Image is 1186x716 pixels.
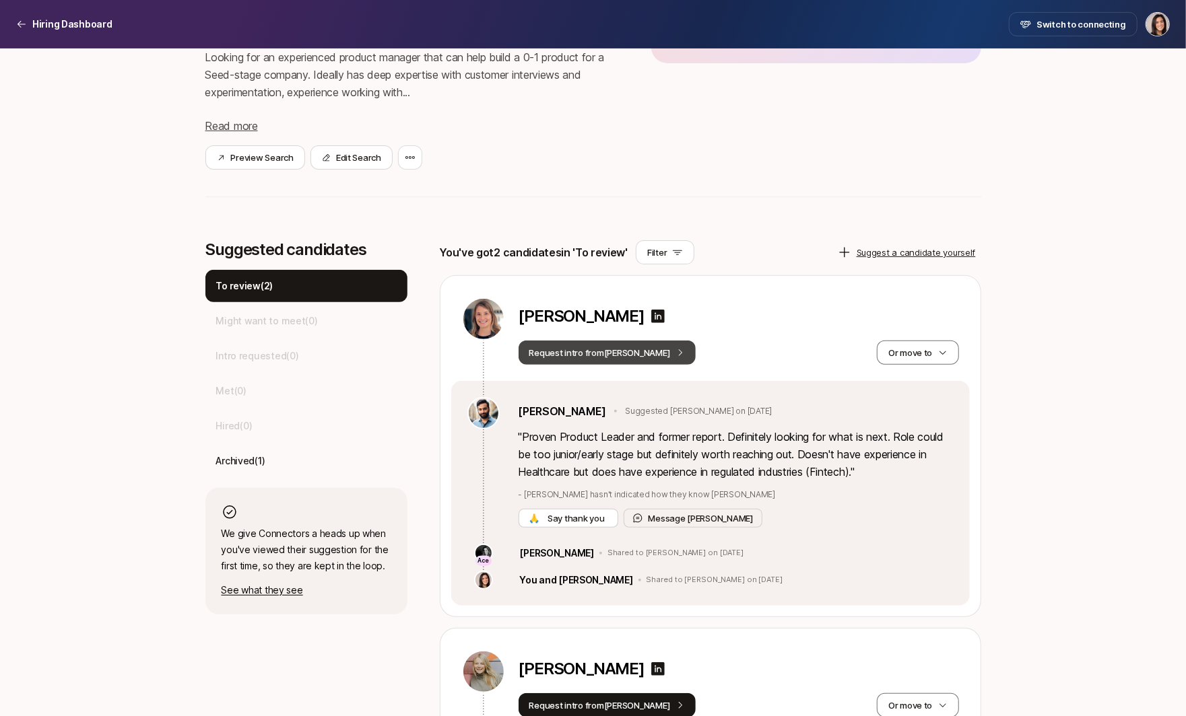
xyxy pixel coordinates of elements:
button: Switch to connecting [1009,12,1138,36]
button: Filter [636,240,694,264]
span: Read more [205,119,258,133]
p: [PERSON_NAME] [520,545,594,561]
p: Intro requested ( 0 ) [216,348,299,364]
p: Suggest a candidate yourself [857,246,976,259]
p: Might want to meet ( 0 ) [216,313,318,329]
p: - [PERSON_NAME] hasn't indicated how they know [PERSON_NAME] [519,489,954,501]
p: Hired ( 0 ) [216,418,253,434]
p: Met ( 0 ) [216,383,246,399]
p: Hiring Dashboard [32,16,112,32]
img: 9fa0cc74_0183_43ed_9539_2f196db19343.jpg [463,651,504,692]
a: [PERSON_NAME] [519,402,607,420]
span: Say thank you [545,511,607,525]
p: Archived ( 1 ) [216,453,265,469]
img: 407de850_77b5_4b3d_9afd_7bcde05681ca.jpg [469,398,498,428]
p: Looking for an experienced product manager that can help build a 0-1 product for a Seed-stage com... [205,48,608,101]
p: You've got 2 candidates in 'To review' [440,244,628,261]
span: Switch to connecting [1036,17,1126,31]
p: Suggested [PERSON_NAME] on [DATE] [625,405,772,417]
p: [PERSON_NAME] [519,659,645,678]
p: To review ( 2 ) [216,278,273,294]
p: We give Connectors a heads up when you've viewed their suggestion for the first time, so they are... [222,526,391,574]
img: Eleanor Morgan [1146,13,1169,36]
button: Preview Search [205,145,305,170]
p: Ace [478,557,490,565]
p: See what they see [222,582,391,598]
button: 🙏 Say thank you [519,509,618,528]
img: 9c0179f1_9733_4808_aec3_bba3e53e0273.jpg [463,299,504,339]
p: Suggested candidates [205,240,407,259]
button: Or move to [877,341,958,365]
p: Shared to [PERSON_NAME] on [DATE] [647,575,783,585]
span: 🙏 [529,511,540,525]
button: Request intro from[PERSON_NAME] [519,341,696,365]
button: Eleanor Morgan [1146,12,1170,36]
p: [PERSON_NAME] [519,307,645,326]
p: You and [PERSON_NAME] [520,572,633,588]
img: 1f3675ea_702b_40b2_8d70_615ff8601581.jpg [475,545,492,561]
p: " Proven Product Leader and former report. Definitely looking for what is next. Role could be too... [519,428,954,480]
button: Edit Search [310,145,393,170]
img: 71d7b91d_d7cb_43b4_a7ea_a9b2f2cc6e03.jpg [475,572,492,588]
p: Shared to [PERSON_NAME] on [DATE] [607,548,744,558]
button: Message [PERSON_NAME] [624,509,763,528]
